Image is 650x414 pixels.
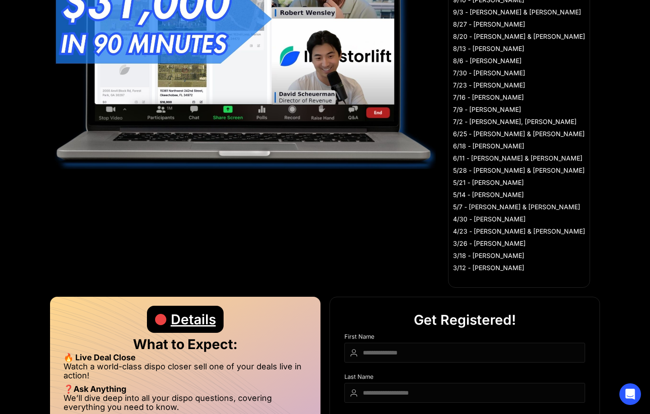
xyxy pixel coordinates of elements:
[344,333,585,343] div: First Name
[133,336,238,352] strong: What to Expect:
[414,306,516,333] div: Get Registered!
[64,353,136,362] strong: 🔥 Live Deal Close
[64,362,307,385] li: Watch a world-class dispo closer sell one of your deals live in action!
[64,384,126,394] strong: ❓Ask Anything
[171,306,216,333] div: Details
[344,373,585,383] div: Last Name
[619,383,641,405] div: Open Intercom Messenger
